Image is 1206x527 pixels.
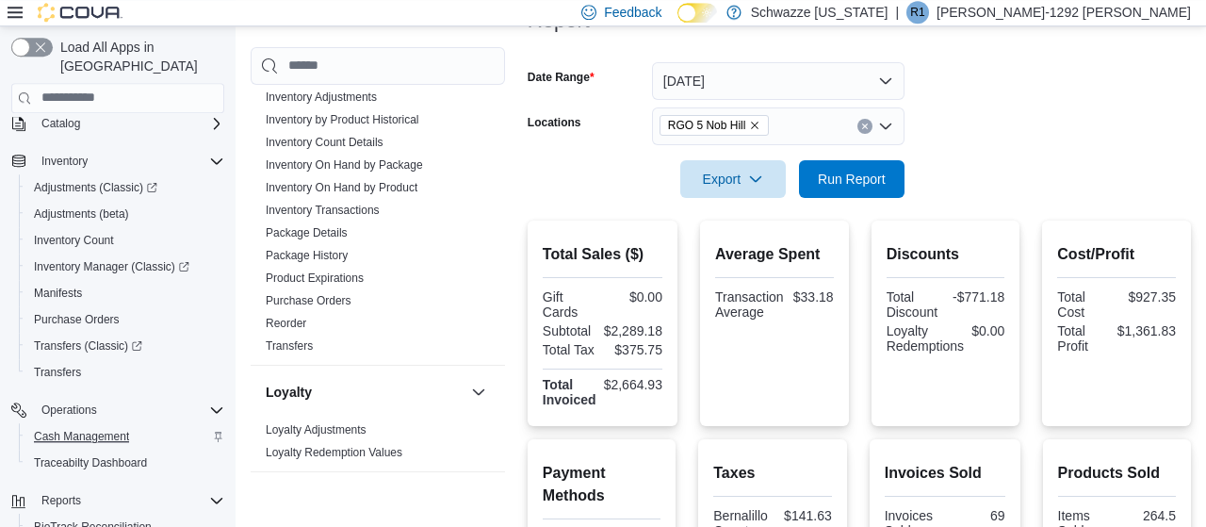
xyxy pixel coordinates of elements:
[41,154,88,169] span: Inventory
[26,425,224,448] span: Cash Management
[26,452,155,474] a: Traceabilty Dashboard
[34,489,89,512] button: Reports
[26,229,224,252] span: Inventory Count
[543,323,596,338] div: Subtotal
[34,112,88,135] button: Catalog
[949,508,1005,523] div: 69
[677,23,678,24] span: Dark Mode
[34,180,157,195] span: Adjustments (Classic)
[949,289,1004,305] div: -$771.18
[1057,289,1113,320] div: Total Cost
[34,112,224,135] span: Catalog
[799,160,904,198] button: Run Report
[26,335,224,357] span: Transfers (Classic)
[1057,243,1176,266] h2: Cost/Profit
[266,226,348,239] a: Package Details
[266,422,367,437] span: Loyalty Adjustments
[19,280,232,306] button: Manifests
[1057,323,1109,354] div: Total Profit
[26,176,165,199] a: Adjustments (Classic)
[19,201,232,227] button: Adjustments (beta)
[266,136,383,149] a: Inventory Count Details
[266,181,417,194] a: Inventory On Hand by Product
[41,493,81,508] span: Reports
[906,1,929,24] div: Reggie-1292 Gutierrez
[604,377,662,392] div: $2,664.93
[34,399,105,421] button: Operations
[34,312,120,327] span: Purchase Orders
[26,361,224,384] span: Transfers
[604,3,661,22] span: Feedback
[680,160,786,198] button: Export
[34,233,114,248] span: Inventory Count
[266,112,419,127] span: Inventory by Product Historical
[715,243,834,266] h2: Average Spent
[604,323,662,338] div: $2,289.18
[26,255,197,278] a: Inventory Manager (Classic)
[266,204,380,217] a: Inventory Transactions
[266,383,464,402] button: Loyalty
[677,3,717,23] input: Dark Mode
[937,1,1191,24] p: [PERSON_NAME]-1292 [PERSON_NAME]
[26,282,90,305] a: Manifests
[266,445,402,460] span: Loyalty Redemption Values
[266,203,380,218] span: Inventory Transactions
[266,91,377,104] a: Inventory Adjustments
[266,316,306,331] span: Reorder
[26,176,224,199] span: Adjustments (Classic)
[34,206,129,222] span: Adjustments (beta)
[19,254,232,280] a: Inventory Manager (Classic)
[34,455,147,470] span: Traceabilty Dashboard
[19,227,232,254] button: Inventory Count
[660,115,770,136] span: RGO 5 Nob Hill
[26,203,224,225] span: Adjustments (beta)
[19,333,232,359] a: Transfers (Classic)
[34,286,82,301] span: Manifests
[34,259,189,274] span: Inventory Manager (Classic)
[910,1,924,24] span: R1
[266,317,306,330] a: Reorder
[266,423,367,436] a: Loyalty Adjustments
[266,272,364,285] a: Product Expirations
[528,70,595,85] label: Date Range
[543,289,599,320] div: Gift Cards
[34,150,224,173] span: Inventory
[266,248,348,263] span: Package History
[38,3,122,22] img: Cova
[749,120,760,131] button: Remove RGO 5 Nob Hill from selection in this group
[543,377,596,407] strong: Total Invoiced
[266,446,402,459] a: Loyalty Redemption Values
[266,249,348,262] a: Package History
[266,90,377,105] span: Inventory Adjustments
[26,425,137,448] a: Cash Management
[857,119,872,134] button: Clear input
[887,323,965,354] div: Loyalty Redemptions
[251,419,505,471] div: Loyalty
[53,38,224,75] span: Load All Apps in [GEOGRAPHIC_DATA]
[251,86,505,365] div: Inventory
[668,116,746,135] span: RGO 5 Nob Hill
[266,158,423,172] a: Inventory On Hand by Package
[895,1,899,24] p: |
[266,180,417,195] span: Inventory On Hand by Product
[971,323,1004,338] div: $0.00
[266,157,423,173] span: Inventory On Hand by Package
[1117,323,1176,338] div: $1,361.83
[266,294,351,307] a: Purchase Orders
[266,338,313,354] span: Transfers
[606,289,662,305] div: $0.00
[266,135,383,150] span: Inventory Count Details
[19,174,232,201] a: Adjustments (Classic)
[692,160,774,198] span: Export
[652,62,904,100] button: [DATE]
[266,339,313,353] a: Transfers
[34,429,129,444] span: Cash Management
[19,306,232,333] button: Purchase Orders
[26,203,137,225] a: Adjustments (beta)
[467,381,490,403] button: Loyalty
[41,116,80,131] span: Catalog
[528,115,581,130] label: Locations
[26,282,224,305] span: Manifests
[887,243,1005,266] h2: Discounts
[26,308,127,331] a: Purchase Orders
